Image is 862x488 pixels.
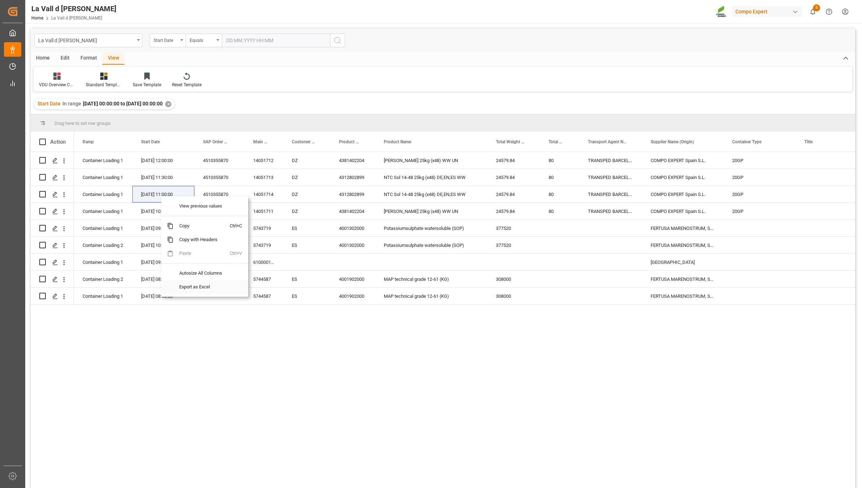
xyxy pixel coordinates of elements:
[724,152,796,169] div: 20GP
[642,288,724,304] div: FERTUSA MARENOSTRUM, SLU
[375,288,487,304] div: MAP technical grade 12-61 (KG)
[83,237,124,254] div: Container Loading 2
[31,169,74,186] div: Press SPACE to select this row.
[83,254,124,271] div: Container Loading 1
[375,186,487,202] div: NTC Sol 14-48 25kg (x48) DE,EN,ES WW
[173,199,230,213] span: View previous values
[724,186,796,202] div: 20GP
[283,152,330,169] div: DZ
[31,254,74,271] div: Press SPACE to select this row.
[375,152,487,169] div: [PERSON_NAME] 25kg (x48) WW UN
[172,82,202,88] div: Reset Template
[732,139,761,144] span: Container Type
[283,203,330,219] div: DZ
[132,203,194,219] div: [DATE] 10:30:00
[540,169,579,186] div: 80
[38,101,61,106] span: Start Date
[651,139,694,144] span: Supplier Name (Origin)
[716,5,727,18] img: Screenshot%202023-09-29%20at%2010.02.21.png_1712312052.png
[283,186,330,202] div: DZ
[375,237,487,253] div: Potassiumsulphate watersoluble (SOP)
[330,34,345,47] button: search button
[132,186,194,202] div: [DATE] 11:00:00
[283,237,330,253] div: ES
[375,169,487,186] div: NTC Sol 14-48 25kg (x48) DE,EN,ES WW
[186,34,222,47] button: open menu
[496,139,525,144] span: Total Weight (in KGM)
[487,288,540,304] div: 308000
[487,203,540,219] div: 24579.84
[31,220,74,237] div: Press SPACE to select this row.
[245,186,283,202] div: 14051714
[330,288,375,304] div: 4001902000
[132,288,194,304] div: [DATE] 08:00:00
[194,186,245,202] div: 4510355870
[487,152,540,169] div: 24579.84
[579,169,642,186] div: TRANSPED BARCELONA, S.L.
[132,152,194,169] div: [DATE] 12:00:00
[83,186,124,203] div: Container Loading 1
[733,5,805,18] button: Compo Expert
[804,139,813,144] span: Title
[39,82,75,88] div: VDU Overview Carretileros
[487,220,540,236] div: 377520
[173,247,230,260] span: Paste
[733,6,802,17] div: Compo Expert
[83,169,124,186] div: Container Loading 1
[245,271,283,287] div: 5744587
[724,169,796,186] div: 20GP
[642,186,724,202] div: COMPO EXPERT Spain S.L.
[141,139,160,144] span: Start Date
[75,52,102,65] div: Format
[83,203,124,220] div: Container Loading 1
[588,139,627,144] span: Transport Agent Name
[805,4,821,20] button: show 5 new notifications
[31,203,74,220] div: Press SPACE to select this row.
[245,254,283,270] div: 6100001514
[330,186,375,202] div: 4312802899
[642,152,724,169] div: COMPO EXPERT Spain S.L.
[642,237,724,253] div: FERTUSA MARENOSTRUM, SLU
[245,220,283,236] div: 5743719
[165,101,171,107] div: ✕
[330,203,375,219] div: 4381402204
[86,82,122,88] div: Standard Templates
[245,152,283,169] div: 14051712
[487,186,540,202] div: 24579.84
[31,237,74,254] div: Press SPACE to select this row.
[194,169,245,186] div: 4510355870
[330,271,375,287] div: 4001902000
[245,237,283,253] div: 5743719
[62,101,81,106] span: In range
[642,271,724,287] div: FERTUSA MARENOSTRUM, SLU
[83,101,163,106] span: [DATE] 00:00:00 to [DATE] 00:00:00
[245,169,283,186] div: 14051713
[132,237,194,253] div: [DATE] 10:00:00
[487,271,540,287] div: 308000
[579,186,642,202] div: TRANSPED BARCELONA, S.L.
[55,52,75,65] div: Edit
[83,288,124,305] div: Container Loading 1
[821,4,837,20] button: Help Center
[173,219,230,233] span: Copy
[487,237,540,253] div: 377520
[330,169,375,186] div: 4312802899
[31,186,74,203] div: Press SPACE to select this row.
[31,152,74,169] div: Press SPACE to select this row.
[375,220,487,236] div: Potassiumsulphate watersoluble (SOP)
[283,169,330,186] div: DZ
[540,152,579,169] div: 80
[173,280,230,294] span: Export as Excel
[230,247,245,260] span: Ctrl+V
[579,152,642,169] div: TRANSPED BARCELONA, S.L.
[190,35,214,44] div: Equals
[194,152,245,169] div: 4510355870
[642,203,724,219] div: COMPO EXPERT Spain S.L.
[102,52,124,65] div: View
[31,3,116,14] div: La Vall d [PERSON_NAME]
[83,271,124,288] div: Container Loading 2
[375,203,487,219] div: [PERSON_NAME] 25kg (x48) WW UN
[283,220,330,236] div: ES
[292,139,315,144] span: Customer Country (Destination)
[283,288,330,304] div: ES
